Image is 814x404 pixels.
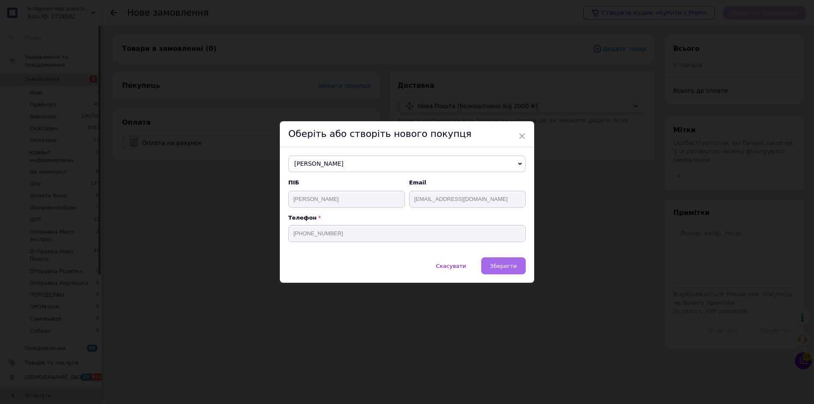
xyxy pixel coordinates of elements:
[427,257,475,274] button: Скасувати
[518,129,526,143] span: ×
[288,179,405,187] span: ПІБ
[288,156,526,173] span: [PERSON_NAME]
[288,215,526,221] p: Телефон
[436,263,466,269] span: Скасувати
[481,257,526,274] button: Зберегти
[409,179,526,187] span: Email
[280,121,534,147] div: Оберіть або створіть нового покупця
[490,263,517,269] span: Зберегти
[288,225,526,242] input: +38 096 0000000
